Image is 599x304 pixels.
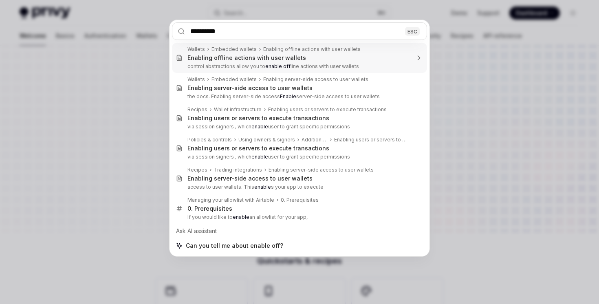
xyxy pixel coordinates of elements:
[280,93,296,99] b: Enable
[334,137,410,143] div: Enabling users or servers to execute transactions
[265,63,291,69] b: enable off
[187,46,205,53] div: Wallets
[187,84,313,92] div: Enabling server-side access to user wallets
[281,197,319,203] div: 0. Prerequisites
[172,224,427,238] div: Ask AI assistant
[211,46,257,53] div: Embedded wallets
[187,205,232,212] div: 0. Prerequisites
[214,106,262,113] div: Wallet infrastructure
[254,184,271,190] b: enable
[187,167,207,173] div: Recipes
[233,214,249,220] b: enable
[186,242,283,250] span: Can you tell me about enable off?
[187,184,410,190] p: access to user wallets. This s your app to execute
[187,63,410,70] p: control abstractions allow you to line actions with user wallets
[187,154,410,160] p: via session signers , which user to grant specific permissions
[263,46,361,53] div: Enabling offline actions with user wallets
[187,197,274,203] div: Managing your allowlist with Airtable
[263,76,368,83] div: Enabling server-side access to user wallets
[187,106,207,113] div: Recipes
[187,54,306,62] div: Enabling offline actions with user wallets
[187,93,410,100] p: the docs. Enabling server-side access server-side access to user wallets
[187,175,313,182] div: Enabling server-side access to user wallets
[405,27,420,35] div: ESC
[238,137,295,143] div: Using owners & signers
[268,106,387,113] div: Enabling users or servers to execute transactions
[211,76,257,83] div: Embedded wallets
[187,137,232,143] div: Policies & controls
[214,167,262,173] div: Trading integrations
[187,214,410,220] p: If you would like to an allowlist for your app,
[302,137,328,143] div: Additional signers
[187,115,329,122] div: Enabling users or servers to execute transactions
[187,123,410,130] p: via session signers , which user to grant specific permissions
[187,76,205,83] div: Wallets
[187,145,329,152] div: Enabling users or servers to execute transactions
[269,167,374,173] div: Enabling server-side access to user wallets
[251,123,268,130] b: enable
[251,154,268,160] b: enable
